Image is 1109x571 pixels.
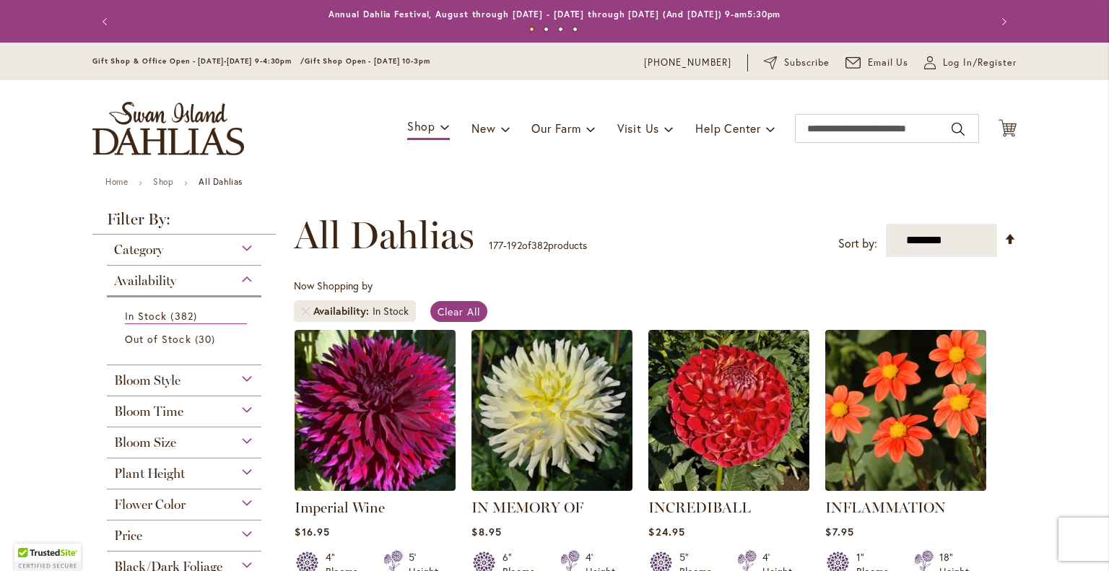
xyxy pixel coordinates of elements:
[648,330,809,491] img: Incrediball
[114,242,163,258] span: Category
[764,56,830,70] a: Subscribe
[544,27,549,32] button: 2 of 4
[438,305,480,318] span: Clear All
[784,56,830,70] span: Subscribe
[114,528,142,544] span: Price
[531,238,548,252] span: 382
[114,466,185,481] span: Plant Height
[114,273,176,289] span: Availability
[489,234,587,257] p: - of products
[471,330,632,491] img: IN MEMORY OF
[92,102,244,155] a: store logo
[92,212,276,235] strong: Filter By:
[617,121,659,136] span: Visit Us
[648,499,751,516] a: INCREDIBALL
[11,520,51,560] iframe: Launch Accessibility Center
[153,176,173,187] a: Shop
[407,118,435,134] span: Shop
[373,304,409,318] div: In Stock
[105,176,128,187] a: Home
[430,301,487,322] a: Clear All
[114,497,186,513] span: Flower Color
[305,56,430,66] span: Gift Shop Open - [DATE] 10-3pm
[648,480,809,494] a: Incrediball
[868,56,909,70] span: Email Us
[573,27,578,32] button: 4 of 4
[195,331,219,346] span: 30
[125,331,247,346] a: Out of Stock 30
[125,309,167,323] span: In Stock
[644,56,731,70] a: [PHONE_NUMBER]
[825,330,986,491] img: INFLAMMATION
[294,214,474,257] span: All Dahlias
[648,525,684,539] span: $24.95
[114,404,183,419] span: Bloom Time
[471,480,632,494] a: IN MEMORY OF
[295,499,385,516] a: Imperial Wine
[558,27,563,32] button: 3 of 4
[92,56,305,66] span: Gift Shop & Office Open - [DATE]-[DATE] 9-4:30pm /
[329,9,781,19] a: Annual Dahlia Festival, August through [DATE] - [DATE] through [DATE] (And [DATE]) 9-am5:30pm
[825,525,853,539] span: $7.95
[507,238,522,252] span: 192
[489,238,503,252] span: 177
[695,121,761,136] span: Help Center
[825,480,986,494] a: INFLAMMATION
[988,7,1017,36] button: Next
[529,27,534,32] button: 1 of 4
[295,480,456,494] a: Imperial Wine
[471,525,501,539] span: $8.95
[125,332,191,346] span: Out of Stock
[838,230,877,257] label: Sort by:
[114,372,181,388] span: Bloom Style
[295,525,329,539] span: $16.95
[301,307,310,315] a: Remove Availability In Stock
[471,499,583,516] a: IN MEMORY OF
[125,308,247,324] a: In Stock 382
[313,304,373,318] span: Availability
[114,435,176,450] span: Bloom Size
[92,7,121,36] button: Previous
[924,56,1017,70] a: Log In/Register
[471,121,495,136] span: New
[199,176,243,187] strong: All Dahlias
[295,330,456,491] img: Imperial Wine
[170,308,200,323] span: 382
[294,279,373,292] span: Now Shopping by
[845,56,909,70] a: Email Us
[943,56,1017,70] span: Log In/Register
[825,499,946,516] a: INFLAMMATION
[531,121,580,136] span: Our Farm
